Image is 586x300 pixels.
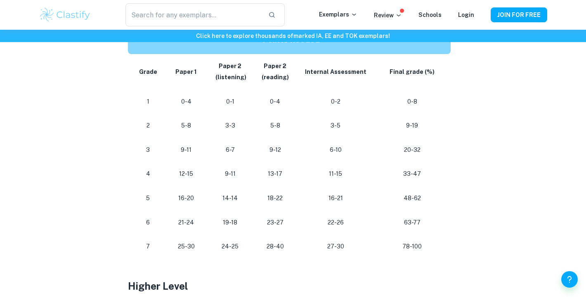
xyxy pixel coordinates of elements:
p: 6-7 [214,144,246,156]
p: 22-26 [304,217,367,228]
p: 23-27 [260,217,291,228]
h6: Click here to explore thousands of marked IA, EE and TOK exemplars ! [2,31,584,40]
p: 0-2 [304,96,367,107]
p: 33-47 [380,168,444,180]
p: 78-100 [380,241,444,252]
p: 13-17 [260,168,291,180]
p: 4 [138,168,158,180]
button: JOIN FOR FREE [491,7,547,22]
p: 21-24 [171,217,201,228]
p: 5-8 [171,120,201,131]
p: 5-8 [260,120,291,131]
p: 0-1 [214,96,246,107]
p: 2 [138,120,158,131]
strong: Paper 1 [175,69,197,75]
p: 6 [138,217,158,228]
a: Schools [418,12,442,18]
p: 0-8 [380,96,444,107]
h3: Higher Level [128,279,458,293]
strong: Grade [139,69,157,75]
strong: Paper 2 (listening) [214,63,246,80]
p: 0-4 [260,96,291,107]
a: Login [458,12,474,18]
p: 11-15 [304,168,367,180]
p: 16-21 [304,193,367,204]
button: Help and Feedback [561,271,578,288]
p: 5 [138,193,158,204]
p: 25-30 [171,241,201,252]
p: 3-5 [304,120,367,131]
strong: Internal Assessment [305,69,366,75]
p: 6-10 [304,144,367,156]
p: 18-22 [260,193,291,204]
p: 63-77 [380,217,444,228]
p: 3-3 [214,120,246,131]
p: 9-11 [214,168,246,180]
p: 14-14 [214,193,246,204]
p: 9-19 [380,120,444,131]
p: 19-18 [214,217,246,228]
p: 9-12 [260,144,291,156]
strong: Paper 2 (reading) [262,63,289,80]
p: 24-25 [214,241,246,252]
p: 28-40 [260,241,291,252]
p: 7 [138,241,158,252]
p: 12-15 [171,168,201,180]
p: 48-62 [380,193,444,204]
p: 16-20 [171,193,201,204]
p: Review [374,11,402,20]
p: 9-11 [171,144,201,156]
p: 27-30 [304,241,367,252]
input: Search for any exemplars... [125,3,262,26]
p: 1 [138,96,158,107]
img: Clastify logo [39,7,91,23]
strong: Final grade (%) [390,69,435,75]
p: 3 [138,144,158,156]
p: 0-4 [171,96,201,107]
p: Exemplars [319,10,357,19]
p: 20-32 [380,144,444,156]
